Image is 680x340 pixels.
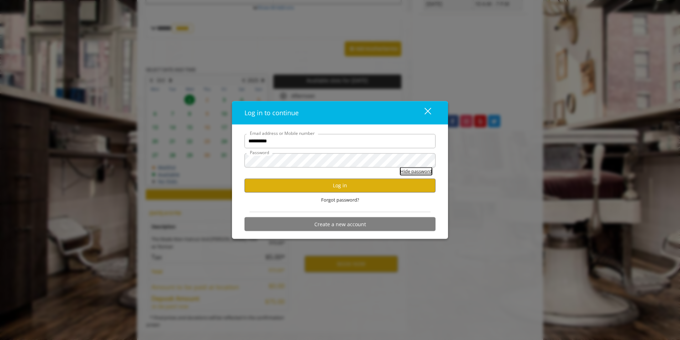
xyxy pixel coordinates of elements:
button: Log in [244,178,436,192]
div: close dialog [416,107,431,118]
button: Create a new account [244,217,436,231]
button: close dialog [411,105,436,120]
label: Email address or Mobile number [246,130,318,136]
input: Password [244,153,436,167]
span: Forgot password? [321,196,359,203]
label: Password [246,149,273,156]
button: Hide password [400,167,432,175]
input: Email address or Mobile number [244,134,436,148]
span: Log in to continue [244,108,299,117]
